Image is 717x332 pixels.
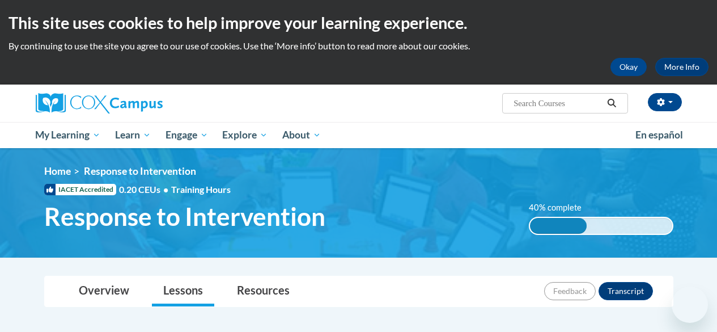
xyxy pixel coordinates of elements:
[672,287,708,323] iframe: Button to launch messaging window
[84,165,196,177] span: Response to Intervention
[44,165,71,177] a: Home
[628,123,690,147] a: En español
[9,11,708,34] h2: This site uses cookies to help improve your learning experience.
[226,276,301,306] a: Resources
[171,184,231,195] span: Training Hours
[27,122,690,148] div: Main menu
[603,96,620,110] button: Search
[222,128,268,142] span: Explore
[512,96,603,110] input: Search Courses
[44,184,116,195] span: IACET Accredited
[115,128,151,142] span: Learn
[610,58,647,76] button: Okay
[35,128,100,142] span: My Learning
[119,183,171,196] span: 0.20 CEUs
[599,282,653,300] button: Transcript
[36,93,163,114] img: Cox Campus
[655,58,708,76] a: More Info
[648,93,682,111] button: Account Settings
[530,218,587,234] div: 40% complete
[215,122,275,148] a: Explore
[544,282,596,300] button: Feedback
[152,276,214,306] a: Lessons
[163,184,168,195] span: •
[44,201,325,232] span: Response to Intervention
[166,128,208,142] span: Engage
[158,122,215,148] a: Engage
[9,40,708,52] p: By continuing to use the site you agree to our use of cookies. Use the ‘More info’ button to read...
[282,128,321,142] span: About
[67,276,141,306] a: Overview
[635,129,683,141] span: En español
[529,201,594,214] label: 40% complete
[36,93,240,114] a: Cox Campus
[275,122,328,148] a: About
[108,122,158,148] a: Learn
[28,122,108,148] a: My Learning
